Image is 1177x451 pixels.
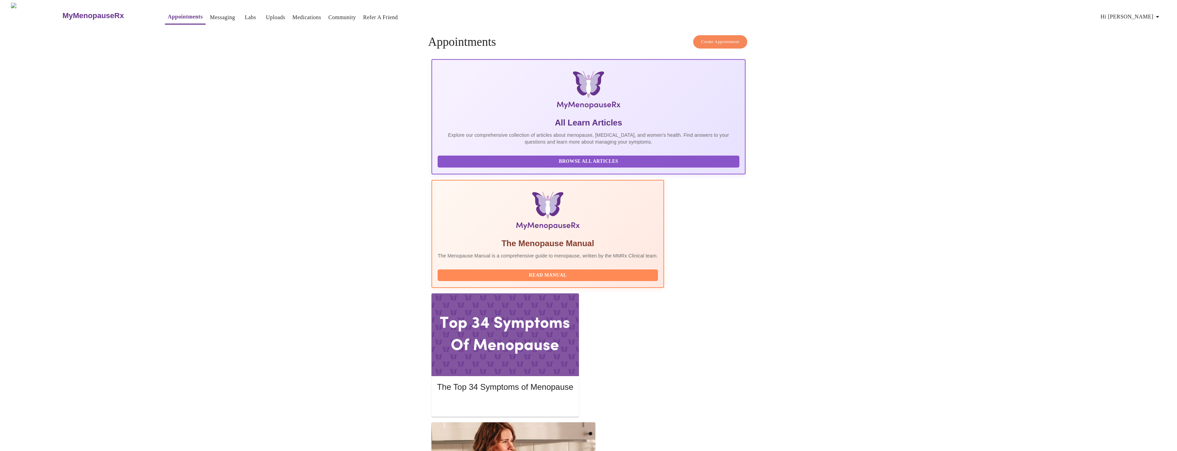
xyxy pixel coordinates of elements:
[473,191,623,233] img: Menopause Manual
[62,11,124,20] h3: MyMenopauseRx
[207,11,238,24] button: Messaging
[438,238,658,249] h5: The Menopause Manual
[240,11,261,24] button: Labs
[438,158,741,164] a: Browse All Articles
[11,3,62,28] img: MyMenopauseRx Logo
[437,382,573,393] h5: The Top 34 Symptoms of Menopause
[438,272,660,278] a: Read Manual
[360,11,401,24] button: Refer a Friend
[438,156,739,168] button: Browse All Articles
[210,13,235,22] a: Messaging
[1101,12,1162,22] span: Hi [PERSON_NAME]
[444,401,566,409] span: Read More
[437,399,573,411] button: Read More
[693,35,747,49] button: Create Appointment
[485,71,692,112] img: MyMenopauseRx Logo
[438,252,658,259] p: The Menopause Manual is a comprehensive guide to menopause, written by the MMRx Clinical team.
[438,132,739,145] p: Explore our comprehensive collection of articles about menopause, [MEDICAL_DATA], and women's hea...
[266,13,285,22] a: Uploads
[1098,10,1164,24] button: Hi [PERSON_NAME]
[363,13,398,22] a: Refer a Friend
[437,401,575,407] a: Read More
[245,13,256,22] a: Labs
[326,11,359,24] button: Community
[444,157,733,166] span: Browse All Articles
[168,12,203,22] a: Appointments
[701,38,739,46] span: Create Appointment
[293,13,321,22] a: Medications
[444,271,651,280] span: Read Manual
[328,13,356,22] a: Community
[165,10,205,25] button: Appointments
[438,269,658,281] button: Read Manual
[62,4,151,28] a: MyMenopauseRx
[263,11,288,24] button: Uploads
[438,117,739,128] h5: All Learn Articles
[290,11,324,24] button: Medications
[428,35,749,49] h4: Appointments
